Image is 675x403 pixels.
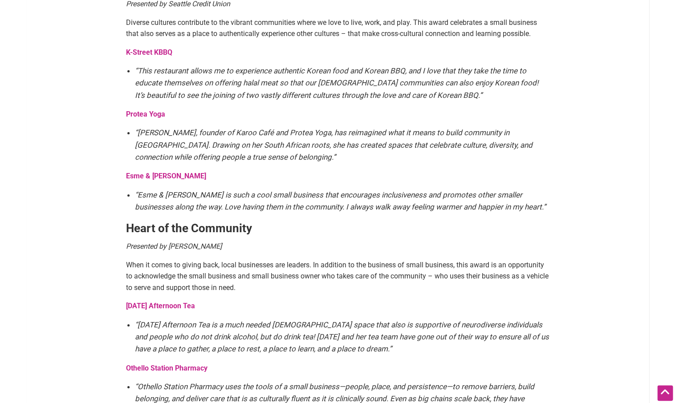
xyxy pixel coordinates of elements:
em: “[DATE] Afternoon Tea is a much needed [DEMOGRAPHIC_DATA] space that also is supportive of neurod... [135,320,549,353]
a: [DATE] Afternoon Tea [126,302,195,310]
strong: Heart of the Community [126,222,252,235]
a: Protea Yoga [126,110,165,118]
em: Presented by [PERSON_NAME] [126,242,222,250]
a: K-Street KBBQ [126,48,172,56]
em: “This restaurant allows me to experience authentic Korean food and Korean BBQ, and I love that th... [135,66,538,99]
a: Esme & [PERSON_NAME] [126,172,206,180]
em: “[PERSON_NAME], founder of Karoo Café and Protea Yoga, has reimagined what it means to build comm... [135,128,533,161]
div: Scroll Back to Top [657,385,673,401]
em: “Esme & [PERSON_NAME] is such a cool small business that encourages inclusiveness and promotes ot... [135,190,546,211]
a: Othello Station Pharmacy [126,364,207,372]
p: Diverse cultures contribute to the vibrant communities where we love to live, work, and play. Thi... [126,17,549,40]
p: When it comes to giving back, local businesses are leaders. In addition to the business of small ... [126,259,549,294]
